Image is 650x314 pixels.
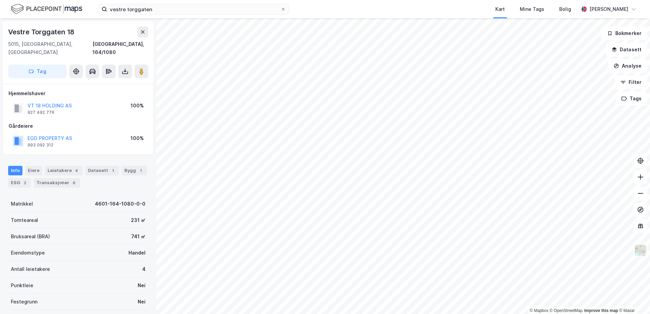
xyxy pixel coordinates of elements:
button: Analyse [608,59,647,73]
div: 5015, [GEOGRAPHIC_DATA], [GEOGRAPHIC_DATA] [8,40,92,56]
div: Mine Tags [520,5,544,13]
div: 231 ㎡ [131,216,146,224]
div: Vestre Torggaten 18 [8,27,76,37]
div: 993 092 312 [28,142,53,148]
div: Kart [495,5,505,13]
div: 2 [21,179,28,186]
a: Improve this map [584,308,618,313]
div: 4 [142,265,146,273]
div: Eiere [25,166,42,175]
div: [GEOGRAPHIC_DATA], 164/1080 [92,40,148,56]
div: Bolig [559,5,571,13]
div: 100% [131,102,144,110]
div: Handel [129,249,146,257]
div: Datasett [85,166,119,175]
a: Mapbox [530,308,548,313]
div: Gårdeiere [8,122,148,130]
div: Nei [138,281,146,290]
div: 1 [109,167,116,174]
button: Datasett [606,43,647,56]
div: Tomteareal [11,216,38,224]
div: 4 [73,167,80,174]
div: Info [8,166,22,175]
div: Bruksareal (BRA) [11,232,50,241]
div: Transaksjoner [34,178,80,188]
img: logo.f888ab2527a4732fd821a326f86c7f29.svg [11,3,82,15]
iframe: Chat Widget [616,281,650,314]
input: Søk på adresse, matrikkel, gårdeiere, leietakere eller personer [107,4,280,14]
button: Bokmerker [601,27,647,40]
div: Leietakere [45,166,83,175]
div: Festegrunn [11,298,37,306]
div: 1 [137,167,144,174]
div: 6 [71,179,78,186]
div: [PERSON_NAME] [589,5,628,13]
div: Kontrollprogram for chat [616,281,650,314]
button: Tag [8,65,67,78]
div: Nei [138,298,146,306]
button: Filter [615,75,647,89]
div: Antall leietakere [11,265,50,273]
div: Matrikkel [11,200,33,208]
img: Z [634,244,647,257]
div: 927 492 776 [28,110,54,115]
div: ESG [8,178,31,188]
div: 4601-164-1080-0-0 [95,200,146,208]
a: OpenStreetMap [550,308,583,313]
div: Eiendomstype [11,249,45,257]
div: 741 ㎡ [131,232,146,241]
button: Tags [616,92,647,105]
div: Hjemmelshaver [8,89,148,98]
div: 100% [131,134,144,142]
div: Bygg [122,166,147,175]
div: Punktleie [11,281,33,290]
